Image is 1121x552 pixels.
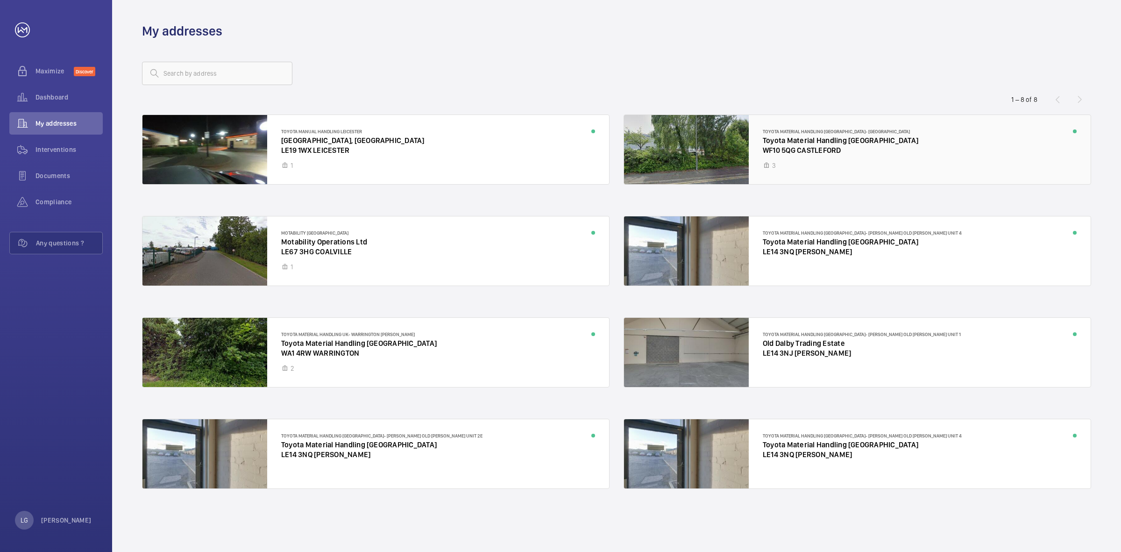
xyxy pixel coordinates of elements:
span: Interventions [35,145,103,154]
span: Dashboard [35,93,103,102]
div: 1 – 8 of 8 [1011,95,1037,104]
p: LG [21,516,28,525]
input: Search by address [142,62,292,85]
h1: My addresses [142,22,222,40]
span: Discover [74,67,95,76]
span: My addresses [35,119,103,128]
span: Any questions ? [36,238,102,248]
span: Compliance [35,197,103,207]
span: Documents [35,171,103,180]
p: [PERSON_NAME] [41,516,92,525]
span: Maximize [35,66,74,76]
